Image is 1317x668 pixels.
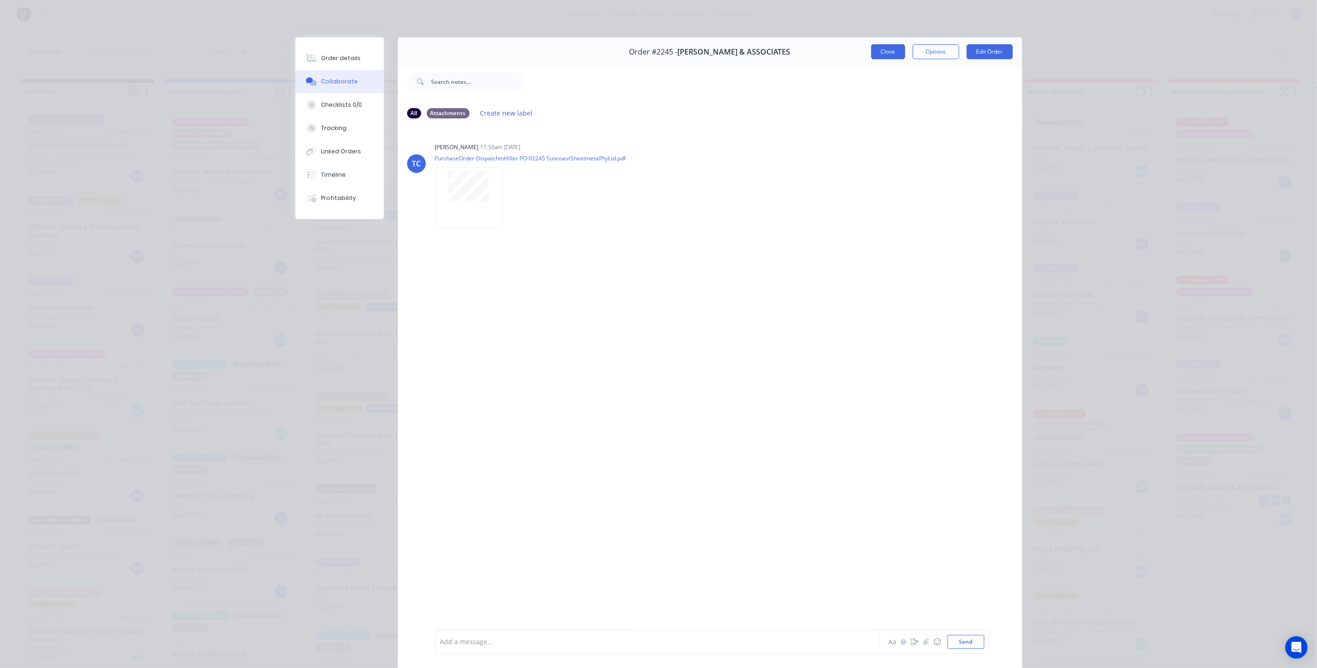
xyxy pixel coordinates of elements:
[295,186,384,210] button: Profitability
[321,124,347,132] div: Tracking
[678,48,791,56] span: [PERSON_NAME] & ASSOCIATES
[475,107,538,119] button: Create new label
[629,48,678,56] span: Order #2245 -
[481,143,521,152] div: 11:50am [DATE]
[321,101,362,109] div: Checklists 0/0
[431,72,524,91] input: Search notes...
[435,143,479,152] div: [PERSON_NAME]
[295,117,384,140] button: Tracking
[321,147,361,156] div: Linked Orders
[321,194,356,202] div: Profitability
[412,158,421,169] div: TC
[407,108,421,118] div: All
[295,163,384,186] button: Timeline
[321,77,358,86] div: Collaborate
[932,636,943,647] button: ☺
[295,47,384,70] button: Order details
[1285,636,1308,659] div: Open Intercom Messenger
[427,108,470,118] div: Attachments
[871,44,905,59] button: Close
[321,54,361,62] div: Order details
[435,154,626,162] p: PurchaseOrder-DispatchtoHiller PO-02245 SuncoastSheetmetalPtyLtd.pdf
[948,635,984,649] button: Send
[321,171,346,179] div: Timeline
[295,93,384,117] button: Checklists 0/0
[967,44,1013,59] button: Edit Order
[295,140,384,163] button: Linked Orders
[295,70,384,93] button: Collaborate
[898,636,909,647] button: @
[913,44,959,59] button: Options
[887,636,898,647] button: Aa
